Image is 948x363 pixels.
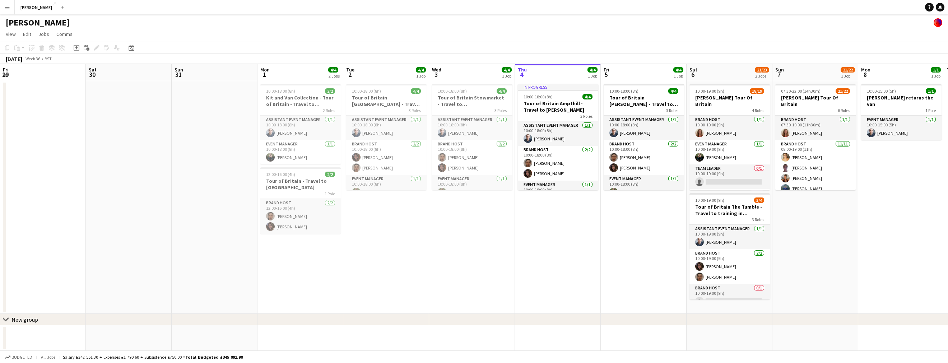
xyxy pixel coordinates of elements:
[695,197,724,203] span: 10:00-19:00 (9h)
[346,175,427,199] app-card-role: Event Manager1/110:00-18:00 (8h)[PERSON_NAME]
[781,88,821,94] span: 07:30-22:00 (14h30m)
[416,73,426,79] div: 1 Job
[325,191,335,196] span: 1 Role
[934,18,942,27] app-user-avatar: Tobin James
[259,70,270,79] span: 1
[346,84,427,190] app-job-card: 10:00-18:00 (8h)4/4Tour of Britain [GEOGRAPHIC_DATA] - Travel to [GEOGRAPHIC_DATA]3 RolesAssistan...
[260,66,270,73] span: Mon
[260,94,341,107] h3: Kit and Van Collection - Tour of Britain - Travel to [GEOGRAPHIC_DATA]
[23,31,31,37] span: Edit
[752,217,764,222] span: 3 Roles
[582,94,592,99] span: 4/4
[775,66,784,73] span: Sun
[580,113,592,119] span: 3 Roles
[432,94,512,107] h3: Tour of Britain Stowmarket - Travel to [GEOGRAPHIC_DATA]
[689,84,770,190] div: 10:00-19:00 (9h)18/19[PERSON_NAME] Tour Of Britain4 RolesBrand Host1/110:00-19:00 (9h)[PERSON_NAM...
[409,108,421,113] span: 3 Roles
[860,70,870,79] span: 8
[931,73,940,79] div: 1 Job
[497,88,507,94] span: 4/4
[604,66,609,73] span: Fri
[438,88,467,94] span: 10:00-18:00 (8h)
[15,0,58,14] button: [PERSON_NAME]
[867,88,896,94] span: 10:00-15:00 (5h)
[325,172,335,177] span: 2/2
[185,354,243,360] span: Total Budgeted £345 091.90
[518,84,598,190] app-job-card: In progress10:00-18:00 (8h)4/4Tour of Britain Ampthill - Travel to [PERSON_NAME]3 RolesAssistant ...
[587,67,598,73] span: 4/4
[89,66,97,73] span: Sat
[689,284,770,308] app-card-role: Brand Host0/110:00-19:00 (9h)
[695,88,724,94] span: 10:00-19:00 (9h)
[518,181,598,205] app-card-role: Event Manager1/110:00-18:00 (8h)
[260,84,341,164] app-job-card: 10:00-18:00 (8h)2/2Kit and Van Collection - Tour of Britain - Travel to [GEOGRAPHIC_DATA]2 RolesA...
[668,88,678,94] span: 4/4
[518,100,598,113] h3: Tour of Britain Ampthill - Travel to [PERSON_NAME]
[432,84,512,190] div: 10:00-18:00 (8h)4/4Tour of Britain Stowmarket - Travel to [GEOGRAPHIC_DATA]3 RolesAssistant Event...
[494,108,507,113] span: 3 Roles
[45,56,52,61] div: BST
[56,31,73,37] span: Comms
[931,67,941,73] span: 1/1
[689,193,770,299] app-job-card: 10:00-19:00 (9h)3/4Tour of Britain The Tumble - Travel to training in [GEOGRAPHIC_DATA]3 RolesAss...
[346,116,427,140] app-card-role: Assistant Event Manager1/110:00-18:00 (8h)[PERSON_NAME]
[861,116,942,140] app-card-role: Event Manager1/110:00-15:00 (5h)[PERSON_NAME]
[352,88,381,94] span: 10:00-18:00 (8h)
[689,140,770,164] app-card-role: Event Manager1/110:00-19:00 (9h)[PERSON_NAME]
[609,88,638,94] span: 10:00-18:00 (8h)
[603,70,609,79] span: 5
[841,67,855,73] span: 21/22
[861,94,942,107] h3: [PERSON_NAME] returns the van
[925,108,936,113] span: 1 Role
[266,172,295,177] span: 12:00-16:00 (4h)
[841,73,855,79] div: 1 Job
[775,140,856,269] app-card-role: Brand Host11/1108:00-19:00 (11h)[PERSON_NAME][PERSON_NAME][PERSON_NAME][PERSON_NAME]
[11,316,38,323] div: New group
[346,140,427,175] app-card-role: Brand Host2/210:00-18:00 (8h)[PERSON_NAME][PERSON_NAME]
[604,140,684,175] app-card-role: Brand Host2/210:00-18:00 (8h)[PERSON_NAME][PERSON_NAME]
[38,31,49,37] span: Jobs
[2,70,9,79] span: 29
[517,70,527,79] span: 4
[588,73,597,79] div: 1 Job
[345,70,354,79] span: 2
[24,56,42,61] span: Week 36
[604,175,684,199] app-card-role: Event Manager1/110:00-18:00 (8h)[PERSON_NAME]
[518,66,527,73] span: Thu
[4,353,33,361] button: Budgeted
[11,355,32,360] span: Budgeted
[689,66,697,73] span: Sat
[604,94,684,107] h3: Tour of Britain [PERSON_NAME] - Travel to The Tumble/[GEOGRAPHIC_DATA]
[775,84,856,190] app-job-card: 07:30-22:00 (14h30m)21/22[PERSON_NAME] Tour Of Britain6 RolesBrand Host1/107:30-19:00 (11h30m)[PE...
[260,167,341,234] app-job-card: 12:00-16:00 (4h)2/2Tour of Britain - Travel to [GEOGRAPHIC_DATA]1 RoleBrand Host2/212:00-16:00 (4...
[260,199,341,234] app-card-role: Brand Host2/212:00-16:00 (4h)[PERSON_NAME][PERSON_NAME]
[6,31,16,37] span: View
[518,121,598,146] app-card-role: Assistant Event Manager1/110:00-18:00 (8h)[PERSON_NAME]
[432,66,441,73] span: Wed
[3,29,19,39] a: View
[432,175,512,199] app-card-role: Event Manager1/110:00-18:00 (8h)[PERSON_NAME]
[260,178,341,191] h3: Tour of Britain - Travel to [GEOGRAPHIC_DATA]
[431,70,441,79] span: 3
[266,88,295,94] span: 10:00-18:00 (8h)
[175,66,183,73] span: Sun
[755,67,769,73] span: 21/23
[518,84,598,90] div: In progress
[3,66,9,73] span: Fri
[173,70,183,79] span: 31
[689,249,770,284] app-card-role: Brand Host2/210:00-19:00 (9h)[PERSON_NAME][PERSON_NAME]
[689,116,770,140] app-card-role: Brand Host1/110:00-19:00 (9h)[PERSON_NAME]
[20,29,34,39] a: Edit
[775,116,856,140] app-card-role: Brand Host1/107:30-19:00 (11h30m)[PERSON_NAME]
[502,73,511,79] div: 1 Job
[750,88,764,94] span: 18/19
[411,88,421,94] span: 4/4
[346,94,427,107] h3: Tour of Britain [GEOGRAPHIC_DATA] - Travel to [GEOGRAPHIC_DATA]
[346,66,354,73] span: Tue
[432,140,512,175] app-card-role: Brand Host2/210:00-18:00 (8h)[PERSON_NAME][PERSON_NAME]
[502,67,512,73] span: 4/4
